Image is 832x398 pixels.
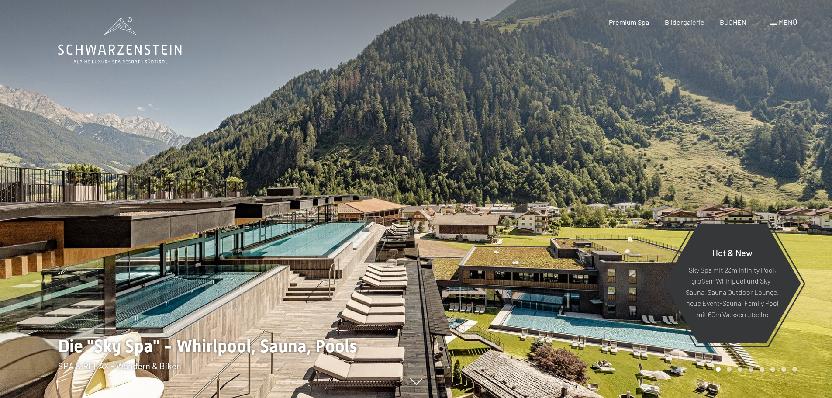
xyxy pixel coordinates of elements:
p: Sky Spa mit 23m Infinity Pool, großem Whirlpool und Sky-Sauna, Sauna Outdoor Lounge, neue Event-S... [685,264,780,320]
div: Carousel Page 5 [760,367,764,372]
a: Bildergalerie [665,18,704,26]
a: Premium Spa [609,18,649,26]
div: Carousel Page 8 [792,367,797,372]
div: Carousel Pagination [713,367,797,372]
div: Carousel Page 3 [738,367,742,372]
div: Carousel Page 7 [781,367,786,372]
div: Carousel Page 2 [727,367,732,372]
span: Hot & New [712,247,753,257]
span: Menü [779,18,797,26]
a: Hot & New Sky Spa mit 23m Infinity Pool, großem Whirlpool und Sky-Sauna, Sauna Outdoor Lounge, ne... [663,223,801,343]
div: Carousel Page 4 [749,367,753,372]
div: Carousel Page 6 [770,367,775,372]
div: Carousel Page 1 (Current Slide) [716,367,721,372]
a: BUCHEN [720,18,746,26]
